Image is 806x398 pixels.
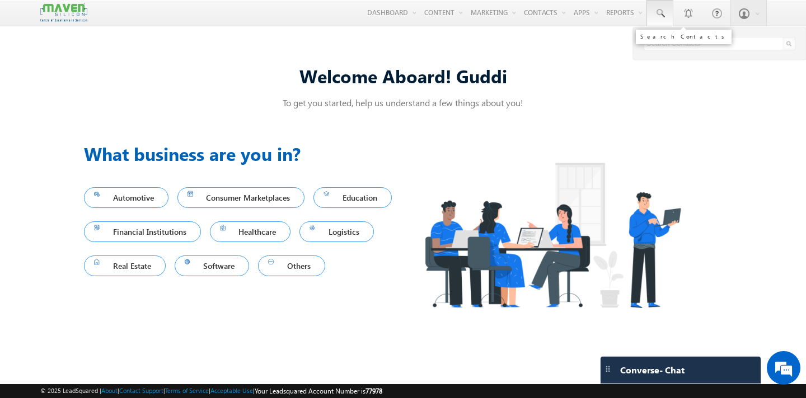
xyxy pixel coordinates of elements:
span: Financial Institutions [94,224,191,239]
span: Healthcare [220,224,281,239]
span: Your Leadsquared Account Number is [255,387,382,395]
span: 77978 [365,387,382,395]
a: Contact Support [119,387,163,394]
img: Custom Logo [40,3,87,22]
span: Converse - Chat [620,365,685,375]
span: Logistics [310,224,364,239]
em: Start Chat [152,312,203,327]
div: Welcome Aboard! Guddi [84,64,722,88]
img: Industry.png [403,140,702,330]
span: Others [268,258,315,273]
a: Terms of Service [165,387,209,394]
div: Minimize live chat window [184,6,210,32]
span: Real Estate [94,258,156,273]
div: Chat with us now [58,59,188,73]
textarea: Type your message and hit 'Enter' [15,103,204,302]
span: © 2025 LeadSquared | | | | | [40,386,382,396]
a: Acceptable Use [210,387,253,394]
span: Automotive [94,190,158,205]
h3: What business are you in? [84,140,403,167]
img: carter-drag [603,364,612,373]
div: Search Contacts [640,33,727,40]
a: About [101,387,118,394]
img: d_60004797649_company_0_60004797649 [19,59,47,73]
span: Consumer Marketplaces [188,190,295,205]
span: Software [185,258,240,273]
p: To get you started, help us understand a few things about you! [84,97,722,108]
span: Education [324,190,382,205]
